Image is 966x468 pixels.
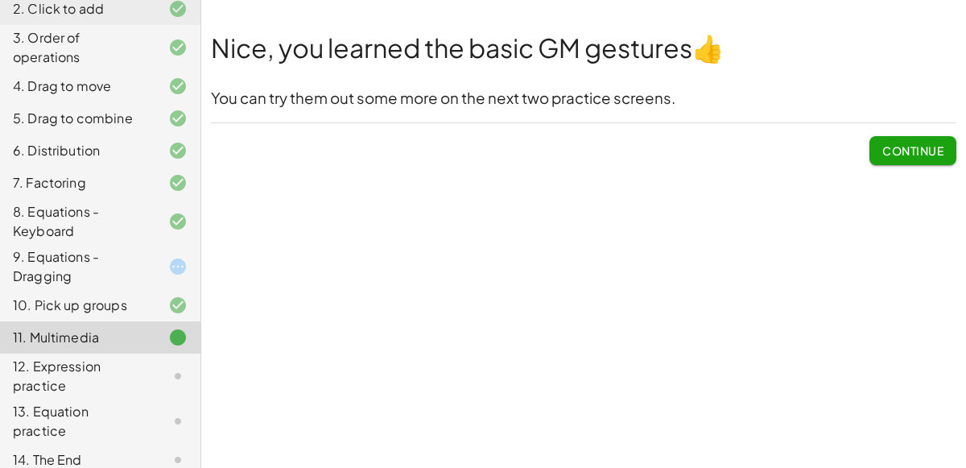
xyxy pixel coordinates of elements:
[168,412,188,431] i: Task not started.
[168,77,188,96] i: Task finished and correct.
[13,357,142,396] div: 12. Expression practice
[211,30,956,66] h1: Nice, you learned the basic GM gestures
[168,141,188,160] i: Task finished and correct.
[13,202,142,241] div: 8. Equations - Keyboard
[882,143,943,158] span: Continue
[13,28,142,67] div: 3. Order of operations
[13,402,142,441] div: 13. Equation practice
[168,109,188,128] i: Task finished and correct.
[13,247,142,286] div: 9. Equations - Dragging
[168,212,188,231] i: Task finished and correct.
[168,257,188,276] i: Task started.
[13,77,142,96] div: 4. Drag to move
[211,88,956,110] h3: You can try them out some more on the next two practice screens.
[168,328,188,347] i: Task finished.
[13,109,142,128] div: 5. Drag to combine
[168,38,188,57] i: Task finished and correct.
[13,328,142,347] div: 11. Multimedia
[168,296,188,315] i: Task finished and correct.
[13,141,142,160] div: 6. Distribution
[168,367,188,386] i: Task not started.
[869,136,956,165] button: Continue
[168,173,188,193] i: Task finished and correct.
[692,31,724,64] span: 👍
[13,173,142,193] div: 7. Factoring
[13,296,142,315] div: 10. Pick up groups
